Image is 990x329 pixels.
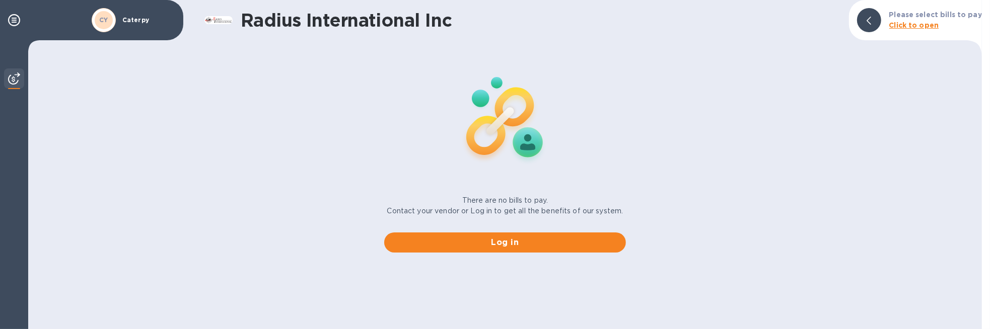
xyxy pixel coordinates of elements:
[387,195,623,216] p: There are no bills to pay. Contact your vendor or Log in to get all the benefits of our system.
[889,21,939,29] b: Click to open
[384,232,626,253] button: Log in
[392,236,618,249] span: Log in
[122,17,173,24] p: Caterpy
[99,16,108,24] b: CY
[889,11,982,19] b: Please select bills to pay
[241,10,841,31] h1: Radius International Inc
